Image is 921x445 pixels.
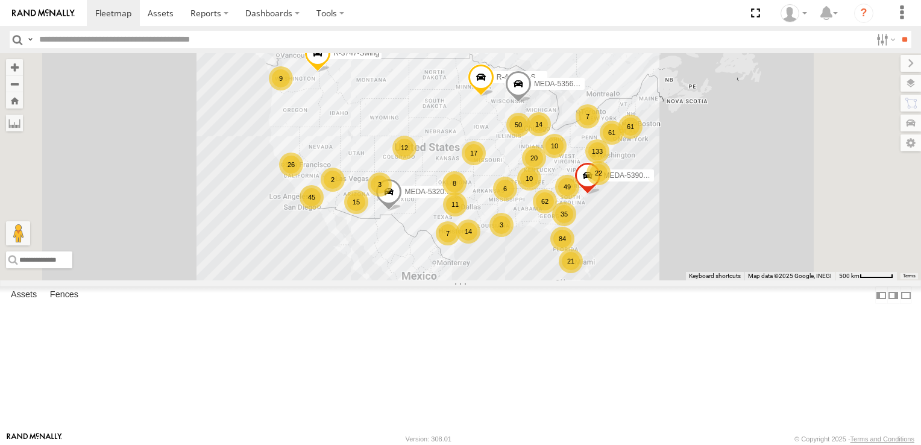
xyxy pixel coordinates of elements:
span: MEDA-539001-Roll [603,171,665,180]
button: Zoom Home [6,92,23,109]
div: 7 [576,104,600,128]
div: © Copyright 2025 - [794,435,914,443]
a: Visit our Website [7,433,62,445]
div: 22 [586,161,611,185]
div: 26 [279,153,303,177]
div: Jennifer Albro [776,4,811,22]
label: Hide Summary Table [900,286,912,304]
button: Map Scale: 500 km per 52 pixels [835,272,897,280]
div: 20 [522,146,546,170]
label: Map Settings [901,134,921,151]
a: Terms (opens in new tab) [903,273,916,278]
div: 3 [368,172,392,197]
div: 84 [550,227,574,251]
div: 10 [517,166,541,191]
span: 500 km [839,273,860,279]
label: Fences [44,287,84,304]
button: Zoom in [6,59,23,75]
button: Drag Pegman onto the map to open Street View [6,221,30,245]
div: 14 [527,112,551,136]
div: 14 [456,219,480,244]
div: 45 [300,185,324,209]
div: 15 [344,190,368,214]
div: 133 [585,139,609,163]
div: 11 [443,192,467,216]
label: Measure [6,115,23,131]
label: Search Filter Options [872,31,897,48]
div: 3 [489,213,514,237]
span: R-3747-Swing [333,48,379,57]
div: 10 [542,134,567,158]
div: Version: 308.01 [406,435,451,443]
div: 35 [552,202,576,226]
img: rand-logo.svg [12,9,75,17]
div: 12 [392,136,416,160]
div: 50 [506,113,530,137]
button: Zoom out [6,75,23,92]
label: Search Query [25,31,35,48]
div: 61 [600,121,624,145]
a: Terms and Conditions [850,435,914,443]
button: Keyboard shortcuts [689,272,741,280]
label: Assets [5,287,43,304]
div: 6 [493,177,517,201]
div: 62 [533,189,557,213]
div: 61 [618,115,643,139]
span: Map data ©2025 Google, INEGI [748,273,832,279]
div: 49 [555,175,579,199]
span: MEDA-535607-Swing [534,79,603,87]
div: 17 [462,141,486,165]
i: ? [854,4,873,23]
label: Dock Summary Table to the Left [875,286,887,304]
div: 9 [269,66,293,90]
span: R-460513-Swing [497,73,550,81]
div: 7 [436,221,460,245]
label: Dock Summary Table to the Right [887,286,899,304]
div: 8 [442,171,467,195]
div: 21 [559,249,583,273]
span: MEDA-532003-Roll [404,187,467,195]
div: 2 [321,168,345,192]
